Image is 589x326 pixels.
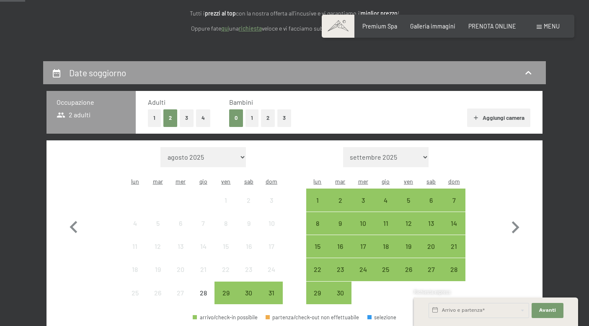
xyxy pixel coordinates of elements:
abbr: domenica [448,178,460,185]
span: PRENOTA ONLINE [468,23,516,30]
div: arrivo/check-in possibile [397,235,420,258]
div: arrivo/check-in non effettuabile [192,235,214,258]
div: 17 [261,243,282,264]
button: Mese precedente [62,147,86,305]
div: arrivo/check-in possibile [260,282,283,304]
button: Mese successivo [503,147,527,305]
div: 11 [124,243,145,264]
abbr: venerdì [221,178,230,185]
div: Thu Sep 18 2025 [375,235,397,258]
span: 2 adulti [57,110,90,119]
div: arrivo/check-in non effettuabile [238,189,260,211]
div: 18 [375,243,396,264]
div: Fri Sep 19 2025 [397,235,420,258]
a: quì [221,25,229,32]
div: Tue Aug 26 2025 [146,282,169,304]
div: arrivo/check-in non effettuabile [146,282,169,304]
div: arrivo/check-in non effettuabile [260,258,283,281]
div: Fri Aug 22 2025 [214,258,237,281]
div: Sun Sep 14 2025 [443,212,465,235]
div: 1 [307,197,328,218]
div: arrivo/check-in non effettuabile [260,235,283,258]
div: Fri Aug 01 2025 [214,189,237,211]
div: arrivo/check-in non effettuabile [146,258,169,281]
div: 10 [352,220,373,241]
div: arrivo/check-in possibile [420,258,442,281]
div: arrivo/check-in possibile [329,258,351,281]
div: 26 [398,266,419,287]
div: arrivo/check-in non effettuabile [169,258,192,281]
div: Mon Sep 22 2025 [306,258,329,281]
div: Mon Sep 08 2025 [306,212,329,235]
div: arrivo/check-in possibile [329,212,351,235]
div: Sat Sep 06 2025 [420,189,442,211]
div: arrivo/check-in non effettuabile [124,212,146,235]
div: 16 [238,243,259,264]
button: 0 [229,109,243,127]
div: 21 [193,266,214,287]
div: 11 [375,220,396,241]
div: 16 [330,243,351,264]
div: arrivo/check-in non effettuabile [214,212,237,235]
div: 17 [352,243,373,264]
div: 19 [147,266,168,287]
abbr: lunedì [131,178,139,185]
div: 30 [330,290,351,310]
div: arrivo/check-in non effettuabile [260,189,283,211]
div: arrivo/check-in non effettuabile [238,258,260,281]
div: 14 [193,243,214,264]
div: 28 [193,290,214,310]
div: 4 [124,220,145,241]
div: Fri Sep 12 2025 [397,212,420,235]
div: arrivo/check-in possibile [375,258,397,281]
div: arrivo/check-in non effettuabile [124,258,146,281]
span: Premium Spa [362,23,397,30]
div: arrivo/check-in possibile [375,212,397,235]
div: 22 [307,266,328,287]
abbr: mercoledì [358,178,368,185]
strong: prezzi al top [205,10,236,17]
h3: Occupazione [57,98,126,107]
div: Wed Aug 06 2025 [169,212,192,235]
div: arrivo/check-in possibile [420,189,442,211]
div: arrivo/check-in possibile [443,189,465,211]
div: 29 [307,290,328,310]
div: arrivo/check-in non effettuabile [214,235,237,258]
div: 12 [147,243,168,264]
a: Galleria immagini [410,23,455,30]
div: arrivo/check-in non effettuabile [124,282,146,304]
div: 25 [375,266,396,287]
p: Tutti i con la nostra offerta all'incusive e vi garantiamo il ! [110,9,479,18]
div: Thu Sep 25 2025 [375,258,397,281]
div: arrivo/check-in possibile [329,189,351,211]
div: arrivo/check-in possibile [420,212,442,235]
div: 31 [261,290,282,310]
div: Sun Aug 31 2025 [260,282,283,304]
div: 26 [147,290,168,310]
div: arrivo/check-in non effettuabile [192,282,214,304]
div: 27 [421,266,442,287]
div: 7 [444,197,465,218]
div: 13 [170,243,191,264]
div: arrivo/check-in possibile [397,258,420,281]
abbr: lunedì [313,178,321,185]
div: arrivo/check-in non effettuabile [169,212,192,235]
div: 6 [170,220,191,241]
div: 10 [261,220,282,241]
div: Sat Sep 27 2025 [420,258,442,281]
div: Tue Sep 16 2025 [329,235,351,258]
div: arrivo/check-in non effettuabile [146,235,169,258]
abbr: sabato [244,178,253,185]
div: 15 [307,243,328,264]
div: arrivo/check-in possibile [193,315,258,320]
div: Tue Aug 19 2025 [146,258,169,281]
div: arrivo/check-in possibile [443,258,465,281]
div: Sat Aug 16 2025 [238,235,260,258]
div: Wed Aug 27 2025 [169,282,192,304]
a: richiesta [239,25,262,32]
div: 29 [215,290,236,310]
div: Wed Aug 13 2025 [169,235,192,258]
div: Fri Sep 26 2025 [397,258,420,281]
div: 23 [330,266,351,287]
div: 1 [215,197,236,218]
